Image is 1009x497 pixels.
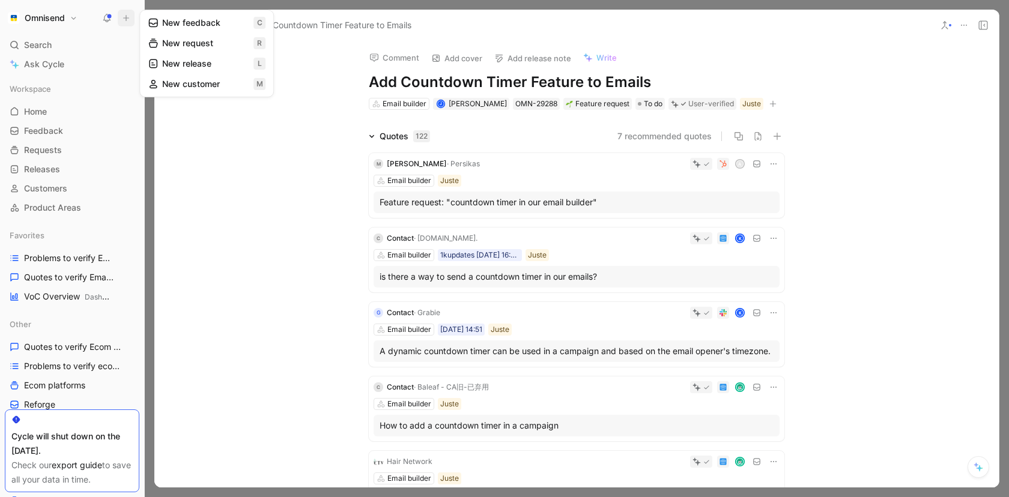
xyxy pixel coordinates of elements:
[736,384,744,391] img: avatar
[364,129,435,143] div: Quotes122
[24,399,55,411] span: Reforge
[449,99,507,108] span: [PERSON_NAME]
[644,98,662,110] span: To do
[5,10,80,26] button: OmnisendOmnisend
[5,80,139,98] div: Workspace
[387,382,414,391] span: Contact
[24,271,114,283] span: Quotes to verify Email builder
[24,291,112,303] span: VoC Overview
[8,12,20,24] img: Omnisend
[142,74,271,94] button: New customerm
[253,17,265,29] span: c
[364,49,425,66] button: Comment
[5,179,139,197] a: Customers
[374,308,383,318] div: G
[736,458,744,466] img: avatar
[5,396,139,414] a: Reforge
[374,382,383,392] div: C
[414,308,440,317] span: · Grabie
[253,37,265,49] span: r
[528,249,547,261] div: Juste
[5,199,139,217] a: Product Areas
[380,129,430,143] div: Quotes
[24,379,85,391] span: Ecom platforms
[374,457,383,466] img: logo
[635,98,665,110] div: To do
[380,344,774,358] div: A dynamic countdown timer can be used in a campaign and based on the email opener's timezone.
[387,398,431,410] div: Email builder
[142,53,271,74] button: New releasel
[387,456,432,468] div: Hair Network
[383,98,426,110] div: Email builder
[24,163,60,175] span: Releases
[24,341,125,353] span: Quotes to verify Ecom platforms
[253,58,265,70] span: l
[5,249,139,267] a: Problems to verify Email Builder
[5,315,139,333] div: Other
[10,229,44,241] span: Favorites
[440,324,482,336] div: [DATE] 14:51
[11,429,133,458] div: Cycle will shut down on the [DATE].
[380,195,774,209] div: Feature request: "countdown timer in our email builder"
[688,98,734,110] div: User-verified
[142,13,271,33] button: New feedbackc
[24,360,126,372] span: Problems to verify ecom platforms
[414,382,489,391] span: · Baleaf - CA旧-已弃用
[24,202,81,214] span: Product Areas
[5,160,139,178] a: Releases
[52,460,102,470] a: export guide
[5,141,139,159] a: Requests
[515,98,557,110] div: OMN-29288
[5,55,139,73] a: Ask Cycle
[736,309,744,317] div: K
[563,98,632,110] div: 🌱Feature request
[566,100,573,107] img: 🌱
[24,182,67,194] span: Customers
[736,160,744,168] div: A
[742,98,761,110] div: Juste
[24,106,47,118] span: Home
[24,57,64,71] span: Ask Cycle
[447,159,480,168] span: · Persikas
[5,226,139,244] div: Favorites
[24,38,52,52] span: Search
[24,252,115,264] span: Problems to verify Email Builder
[25,13,65,23] h1: Omnisend
[369,73,784,92] h1: Add Countdown Timer Feature to Emails
[11,458,133,487] div: Check our to save all your data in time.
[387,472,431,484] div: Email builder
[617,129,712,143] button: 7 recommended quotes
[142,33,271,53] button: New requestr
[440,249,520,261] div: 1kupdates [DATE] 16:40
[387,233,414,242] span: Contact
[5,357,139,375] a: Problems to verify ecom platforms
[413,130,430,142] div: 122
[5,122,139,140] a: Feedback
[85,292,126,301] span: Dashboards
[380,418,774,433] div: How to add a countdown timer in a campaign
[24,144,62,156] span: Requests
[596,52,617,63] span: Write
[440,175,459,187] div: Juste
[387,324,431,336] div: Email builder
[491,324,509,336] div: Juste
[387,249,431,261] div: Email builder
[440,398,459,410] div: Juste
[374,233,383,243] div: C
[437,100,444,107] div: J
[5,338,139,356] a: Quotes to verify Ecom platforms
[10,83,51,95] span: Workspace
[387,175,431,187] div: Email builder
[440,472,459,484] div: Juste
[578,49,622,66] button: Write
[736,235,744,242] div: K
[566,98,629,110] div: Feature request
[380,270,774,284] div: is there a way to send a countdown timer in our emails?
[10,318,31,330] span: Other
[489,50,577,67] button: Add release note
[5,268,139,286] a: Quotes to verify Email builder
[5,376,139,394] a: Ecom platforms
[24,125,63,137] span: Feedback
[253,78,265,90] span: m
[5,288,139,306] a: VoC OverviewDashboards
